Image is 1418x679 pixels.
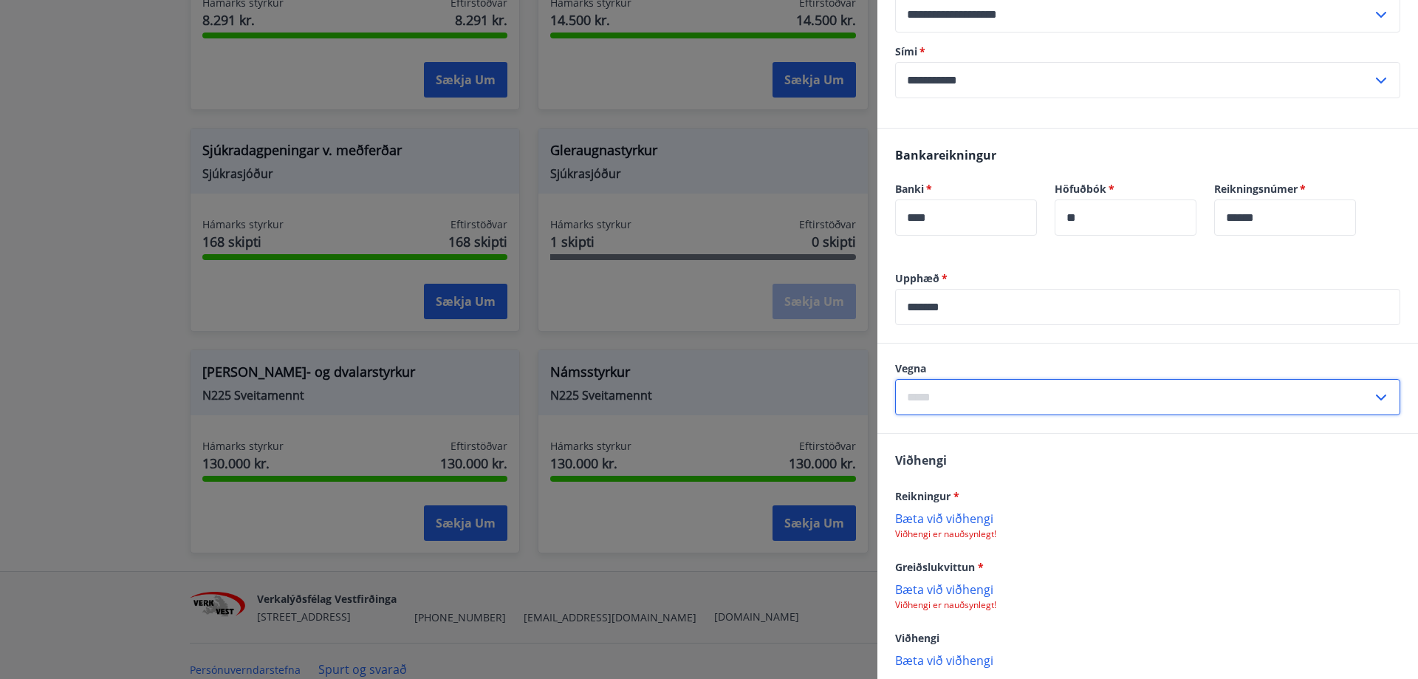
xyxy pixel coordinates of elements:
p: Bæta við viðhengi [895,511,1400,525]
p: Bæta við viðhengi [895,581,1400,596]
span: Bankareikningur [895,147,996,163]
label: Reikningsnúmer [1214,182,1356,197]
p: Bæta við viðhengi [895,652,1400,667]
span: Viðhengi [895,452,947,468]
p: Viðhengi er nauðsynlegt! [895,528,1400,540]
label: Höfuðbók [1055,182,1196,197]
span: Viðhengi [895,631,939,645]
label: Sími [895,44,1400,59]
span: Reikningur [895,489,959,503]
span: Greiðslukvittun [895,560,984,574]
p: Viðhengi er nauðsynlegt! [895,599,1400,611]
label: Banki [895,182,1037,197]
label: Vegna [895,361,1400,376]
label: Upphæð [895,271,1400,286]
div: Upphæð [895,289,1400,325]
